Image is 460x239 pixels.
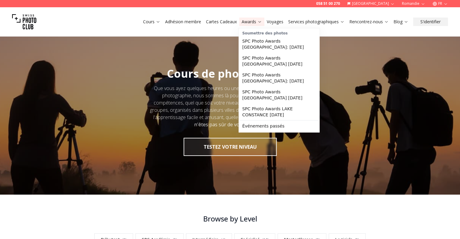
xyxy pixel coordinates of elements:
[148,85,312,128] div: Que vous ayez quelques heures ou une année entière à consacrer à la photographie, nous sommes là ...
[143,19,160,25] a: Cours
[413,18,448,26] button: S'identifier
[206,19,237,25] a: Cartes Cadeaux
[167,66,293,81] span: Cours de photographie
[165,19,201,25] a: Adhésion membre
[347,18,391,26] button: Rencontrez-nous
[141,18,163,26] button: Cours
[184,138,277,156] button: TESTEZ VOTRE NIVEAU
[80,214,380,224] h3: Browse by Level
[316,1,340,6] a: 058 51 00 270
[391,18,411,26] button: Blog
[240,103,318,120] a: SPC Photo Awards LAKE CONSTANCE [DATE]
[12,10,36,34] img: Swiss photo club
[349,19,389,25] a: Rencontrez-nous
[240,121,318,131] a: Événements passés
[204,18,239,26] button: Cartes Cadeaux
[240,30,318,36] div: Soumettre des photos
[240,36,318,53] a: SPC Photo Awards [GEOGRAPHIC_DATA]: [DATE]
[239,18,264,26] button: Awards
[242,19,262,25] a: Awards
[393,19,408,25] a: Blog
[288,19,344,25] a: Services photographiques
[240,69,318,86] a: SPC Photo Awards [GEOGRAPHIC_DATA]: [DATE]
[163,18,204,26] button: Adhésion membre
[240,53,318,69] a: SPC Photo Awards [GEOGRAPHIC_DATA] [DATE]
[264,18,286,26] button: Voyages
[240,86,318,103] a: SPC Photo Awards [GEOGRAPHIC_DATA] [DATE]
[267,19,283,25] a: Voyages
[286,18,347,26] button: Services photographiques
